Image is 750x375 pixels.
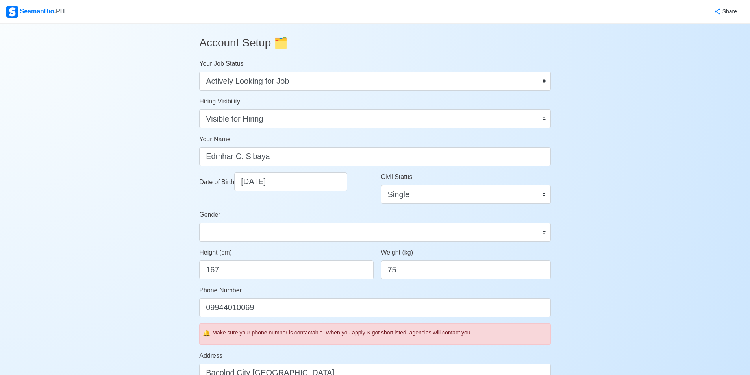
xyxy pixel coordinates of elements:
[54,8,65,15] span: .PH
[199,136,230,142] span: Your Name
[199,352,222,359] span: Address
[6,6,18,18] img: Logo
[381,260,551,279] input: ex. 60
[199,59,243,68] label: Your Job Status
[199,147,551,166] input: Type your name
[274,37,288,49] span: folder
[199,30,551,56] h3: Account Setup
[199,98,240,105] span: Hiring Visibility
[199,287,242,294] span: Phone Number
[706,4,744,19] button: Share
[212,329,547,337] div: Make sure your phone number is contactable. When you apply & got shortlisted, agencies will conta...
[199,210,220,220] label: Gender
[381,249,413,256] span: Weight (kg)
[381,172,413,182] label: Civil Status
[199,260,373,279] input: ex. 163
[199,177,234,187] label: Date of Birth
[199,298,551,317] input: ex. +63 912 345 6789
[199,249,232,256] span: Height (cm)
[6,6,65,18] div: SeamanBio
[203,329,211,338] span: caution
